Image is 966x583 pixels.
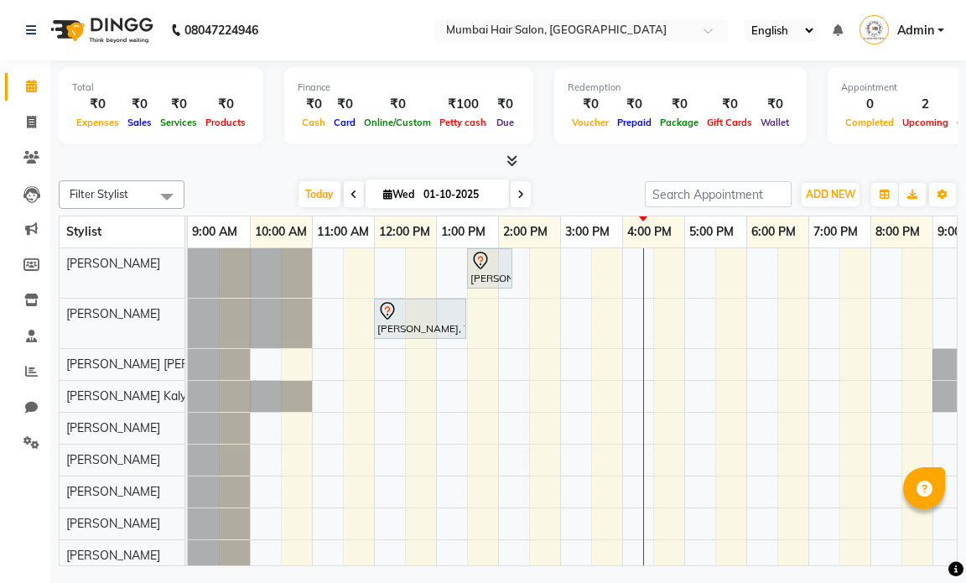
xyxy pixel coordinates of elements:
span: [PERSON_NAME] [66,256,160,271]
a: 6:00 PM [747,220,800,244]
span: ADD NEW [806,188,855,200]
span: Wallet [756,117,793,128]
span: [PERSON_NAME] [66,306,160,321]
div: ₹0 [568,95,613,114]
div: ₹0 [360,95,435,114]
img: logo [43,7,158,54]
span: Petty cash [435,117,491,128]
span: Services [156,117,201,128]
a: 3:00 PM [561,220,614,244]
div: ₹0 [72,95,123,114]
div: 2 [898,95,953,114]
a: 12:00 PM [375,220,434,244]
a: 1:00 PM [437,220,490,244]
b: 08047224946 [184,7,258,54]
span: [PERSON_NAME] [66,516,160,531]
span: Filter Stylist [70,187,128,200]
button: ADD NEW [802,183,860,206]
span: Due [492,117,518,128]
a: 8:00 PM [871,220,924,244]
iframe: chat widget [896,516,949,566]
a: 11:00 AM [313,220,373,244]
span: [PERSON_NAME] [66,548,160,563]
span: Sales [123,117,156,128]
a: 5:00 PM [685,220,738,244]
div: Finance [298,81,520,95]
span: Card [330,117,360,128]
div: ₹0 [298,95,330,114]
span: [PERSON_NAME] [PERSON_NAME] [66,357,257,372]
span: [PERSON_NAME] [66,420,160,435]
div: ₹0 [703,95,756,114]
span: Package [656,117,703,128]
span: Wed [379,188,418,200]
a: 4:00 PM [623,220,676,244]
a: 7:00 PM [809,220,862,244]
span: Voucher [568,117,613,128]
div: ₹0 [613,95,656,114]
span: [PERSON_NAME] [66,484,160,499]
div: ₹0 [756,95,793,114]
span: Expenses [72,117,123,128]
span: Stylist [66,224,101,239]
div: ₹0 [123,95,156,114]
div: Total [72,81,250,95]
div: ₹0 [156,95,201,114]
div: [PERSON_NAME], TK01, 12:00 PM-01:30 PM, Touch-up 1 Inches - Majirel [376,301,465,336]
div: ₹0 [330,95,360,114]
span: Gift Cards [703,117,756,128]
div: 0 [841,95,898,114]
input: 2025-10-01 [418,182,502,207]
span: Products [201,117,250,128]
span: Prepaid [613,117,656,128]
a: 10:00 AM [251,220,311,244]
div: ₹0 [491,95,520,114]
span: Completed [841,117,898,128]
a: 9:00 AM [188,220,241,244]
div: ₹0 [656,95,703,114]
div: ₹0 [201,95,250,114]
div: Redemption [568,81,793,95]
div: ₹100 [435,95,491,114]
div: [PERSON_NAME], TK01, 01:30 PM-02:15 PM, Director Haircut - [DEMOGRAPHIC_DATA] [469,251,511,286]
img: Admin [860,15,889,44]
span: [PERSON_NAME] [66,452,160,467]
span: Online/Custom [360,117,435,128]
span: Upcoming [898,117,953,128]
span: Cash [298,117,330,128]
span: Today [299,181,340,207]
span: [PERSON_NAME] Kalyan [66,388,200,403]
input: Search Appointment [645,181,792,207]
a: 2:00 PM [499,220,552,244]
span: Admin [897,22,934,39]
